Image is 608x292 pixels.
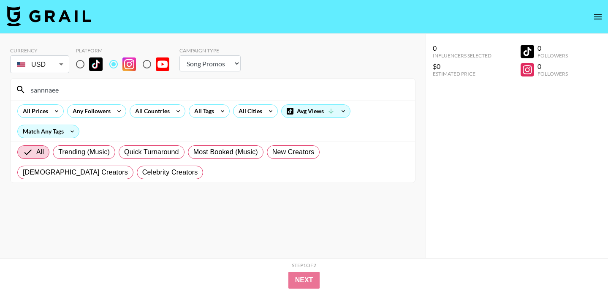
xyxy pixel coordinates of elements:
[18,105,50,117] div: All Prices
[189,105,216,117] div: All Tags
[537,62,568,71] div: 0
[76,47,176,54] div: Platform
[23,167,128,177] span: [DEMOGRAPHIC_DATA] Creators
[89,57,103,71] img: TikTok
[12,57,68,72] div: USD
[26,83,410,96] input: Search by User Name
[193,147,258,157] span: Most Booked (Music)
[282,105,350,117] div: Avg Views
[292,262,316,268] div: Step 1 of 2
[433,52,491,59] div: Influencers Selected
[433,71,491,77] div: Estimated Price
[142,167,198,177] span: Celebrity Creators
[433,44,491,52] div: 0
[537,44,568,52] div: 0
[124,147,179,157] span: Quick Turnaround
[36,147,44,157] span: All
[10,47,69,54] div: Currency
[288,272,320,289] button: Next
[130,105,171,117] div: All Countries
[589,8,606,25] button: open drawer
[537,71,568,77] div: Followers
[272,147,315,157] span: New Creators
[7,6,91,26] img: Grail Talent
[179,47,241,54] div: Campaign Type
[566,250,598,282] iframe: Drift Widget Chat Controller
[433,62,491,71] div: $0
[68,105,112,117] div: Any Followers
[122,57,136,71] img: Instagram
[18,125,79,138] div: Match Any Tags
[156,57,169,71] img: YouTube
[233,105,264,117] div: All Cities
[58,147,110,157] span: Trending (Music)
[537,52,568,59] div: Followers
